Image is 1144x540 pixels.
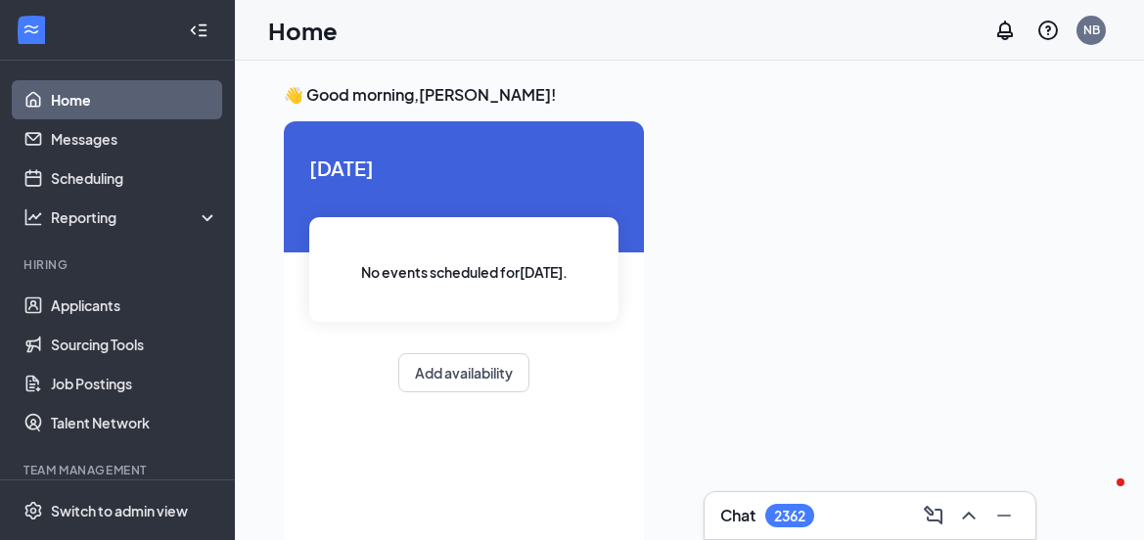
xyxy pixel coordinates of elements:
[957,504,981,527] svg: ChevronUp
[993,19,1017,42] svg: Notifications
[23,501,43,520] svg: Settings
[918,500,949,531] button: ComposeMessage
[23,207,43,227] svg: Analysis
[988,500,1020,531] button: Minimize
[1077,473,1124,520] iframe: Intercom live chat
[51,119,218,158] a: Messages
[1036,19,1060,42] svg: QuestionInfo
[953,500,984,531] button: ChevronUp
[51,207,219,227] div: Reporting
[774,508,805,524] div: 2362
[189,21,208,40] svg: Collapse
[51,325,218,364] a: Sourcing Tools
[361,261,568,283] span: No events scheduled for [DATE] .
[992,504,1016,527] svg: Minimize
[51,501,188,520] div: Switch to admin view
[268,14,338,47] h1: Home
[22,20,41,39] svg: WorkstreamLogo
[398,353,529,392] button: Add availability
[51,158,218,198] a: Scheduling
[23,462,214,478] div: Team Management
[51,403,218,442] a: Talent Network
[23,256,214,273] div: Hiring
[284,84,1095,106] h3: 👋 Good morning, [PERSON_NAME] !
[51,286,218,325] a: Applicants
[720,505,755,526] h3: Chat
[51,80,218,119] a: Home
[922,504,945,527] svg: ComposeMessage
[1083,22,1100,38] div: NB
[51,364,218,403] a: Job Postings
[309,153,618,183] span: [DATE]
